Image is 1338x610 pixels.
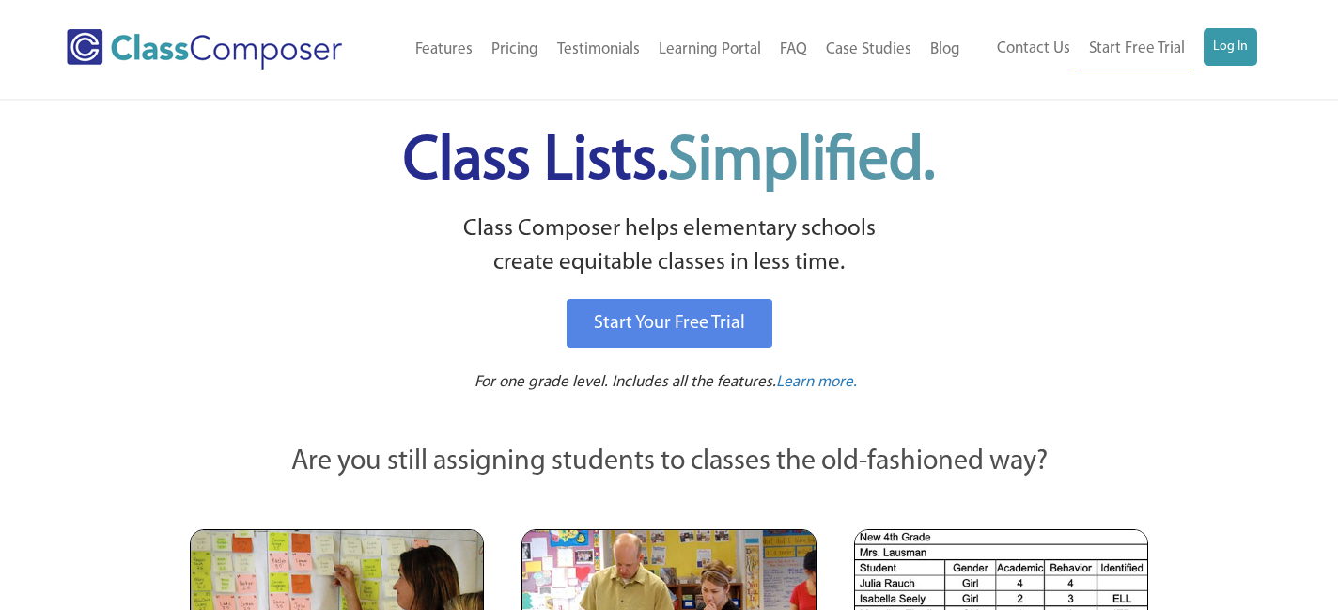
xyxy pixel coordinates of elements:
a: Log In [1204,28,1257,66]
span: Learn more. [776,374,857,390]
a: Features [406,29,482,70]
a: Learn more. [776,371,857,395]
a: Start Free Trial [1080,28,1194,70]
span: Class Lists. [403,132,935,193]
a: FAQ [770,29,817,70]
a: Start Your Free Trial [567,299,772,348]
nav: Header Menu [970,28,1256,70]
span: Simplified. [668,132,935,193]
a: Contact Us [988,28,1080,70]
a: Learning Portal [649,29,770,70]
span: Start Your Free Trial [594,314,745,333]
p: Class Composer helps elementary schools create equitable classes in less time. [187,212,1151,281]
span: For one grade level. Includes all the features. [475,374,776,390]
a: Case Studies [817,29,921,70]
p: Are you still assigning students to classes the old-fashioned way? [190,442,1148,483]
a: Blog [921,29,970,70]
a: Pricing [482,29,548,70]
img: Class Composer [67,29,342,70]
nav: Header Menu [382,29,971,70]
a: Testimonials [548,29,649,70]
